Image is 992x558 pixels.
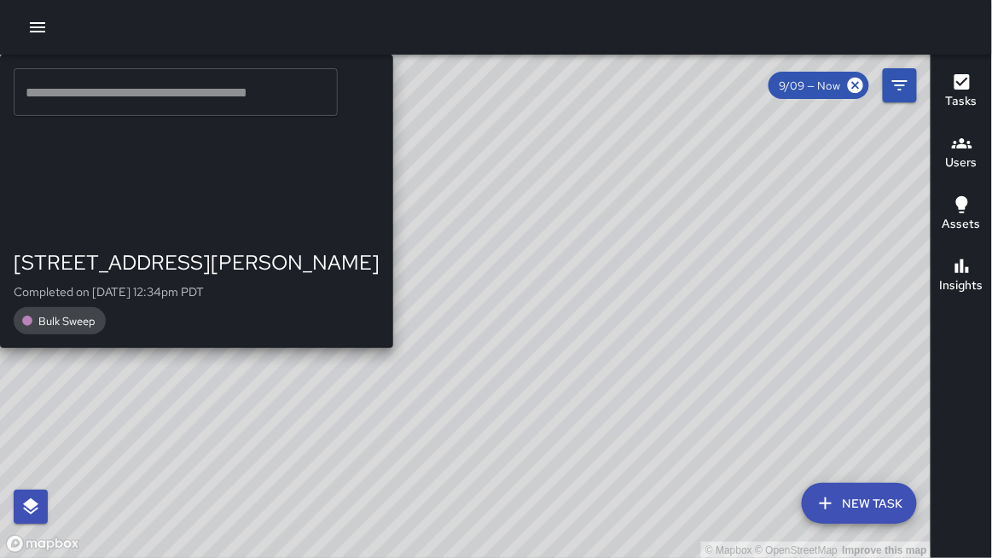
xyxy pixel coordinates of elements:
[802,483,917,524] button: New Task
[883,68,917,102] button: Filters
[14,283,380,300] p: Completed on [DATE] 12:34pm PDT
[931,123,992,184] button: Users
[769,72,869,99] div: 9/09 — Now
[943,215,981,234] h6: Assets
[14,249,380,276] div: [STREET_ADDRESS][PERSON_NAME]
[769,78,851,93] span: 9/09 — Now
[946,154,977,172] h6: Users
[931,246,992,307] button: Insights
[946,92,977,111] h6: Tasks
[28,314,106,328] span: Bulk Sweep
[940,276,983,295] h6: Insights
[931,61,992,123] button: Tasks
[931,184,992,246] button: Assets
